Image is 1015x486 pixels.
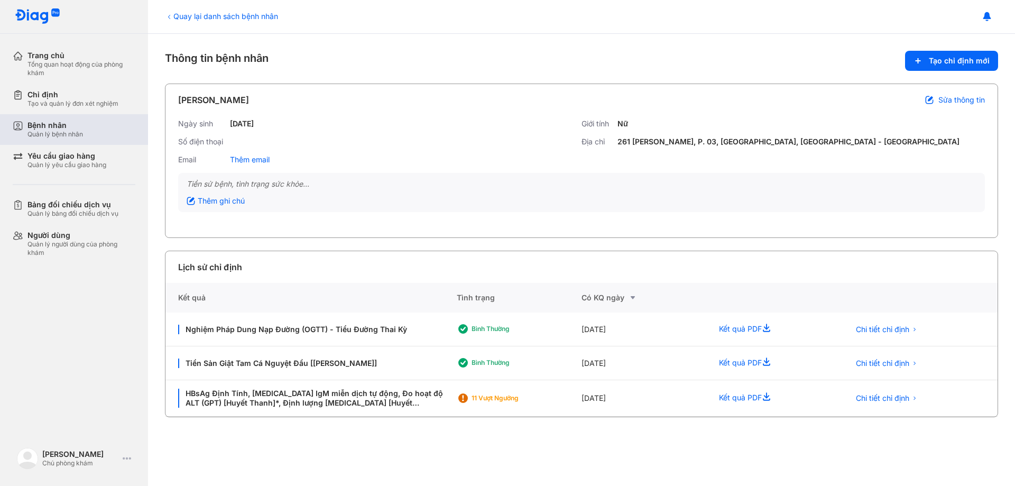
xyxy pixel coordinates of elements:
button: Chi tiết chỉ định [850,355,924,371]
div: [PERSON_NAME] [42,450,118,459]
div: 261 [PERSON_NAME], P. 03, [GEOGRAPHIC_DATA], [GEOGRAPHIC_DATA] - [GEOGRAPHIC_DATA] [617,137,959,146]
div: Nữ [617,119,628,129]
div: Bình thường [472,359,556,367]
div: Nghiệm Pháp Dung Nạp Đường (OGTT) - Tiểu Đường Thai Kỳ [178,325,444,334]
div: Tiền sử bệnh, tình trạng sức khỏe... [187,179,976,189]
div: Thông tin bệnh nhân [165,51,998,71]
div: Địa chỉ [582,137,613,146]
div: Tiền Sản Giật Tam Cá Nguyệt Đầu [[PERSON_NAME]] [178,359,444,368]
span: Tạo chỉ định mới [929,56,990,66]
div: Chủ phòng khám [42,459,118,467]
div: [DATE] [582,380,706,417]
div: Quay lại danh sách bệnh nhân [165,11,278,22]
div: Quản lý người dùng của phòng khám [27,240,135,257]
div: Quản lý yêu cầu giao hàng [27,161,106,169]
button: Tạo chỉ định mới [905,51,998,71]
div: Tình trạng [457,283,582,313]
div: Người dùng [27,231,135,240]
div: Email [178,155,226,164]
div: Bình thường [472,325,556,333]
div: Giới tính [582,119,613,129]
span: Chi tiết chỉ định [856,325,909,334]
img: logo [15,8,60,25]
div: Tạo và quản lý đơn xét nghiệm [27,99,118,108]
span: Chi tiết chỉ định [856,359,909,368]
div: Trang chủ [27,51,135,60]
div: Yêu cầu giao hàng [27,151,106,161]
div: [DATE] [582,313,706,346]
div: Kết quả PDF [706,380,836,417]
button: Chi tiết chỉ định [850,390,924,406]
div: Có KQ ngày [582,291,706,304]
div: Chỉ định [27,90,118,99]
div: [DATE] [582,346,706,380]
div: Tổng quan hoạt động của phòng khám [27,60,135,77]
div: Bệnh nhân [27,121,83,130]
div: Thêm ghi chú [187,196,245,206]
div: [DATE] [230,119,254,129]
span: Sửa thông tin [938,95,985,105]
span: Chi tiết chỉ định [856,393,909,403]
div: HBsAg Định Tính, [MEDICAL_DATA] IgM miễn dịch tự động, Đo hoạt độ ALT (GPT) [Huyết Thanh]*, Định ... [178,389,444,408]
div: Kết quả [165,283,457,313]
img: logo [17,448,38,469]
div: Số điện thoại [178,137,226,146]
div: Bảng đối chiếu dịch vụ [27,200,118,209]
div: Quản lý bệnh nhân [27,130,83,139]
div: Lịch sử chỉ định [178,261,242,273]
div: Kết quả PDF [706,346,836,380]
div: Quản lý bảng đối chiếu dịch vụ [27,209,118,218]
div: Ngày sinh [178,119,226,129]
div: 11 Vượt ngưỡng [472,394,556,402]
div: [PERSON_NAME] [178,94,249,106]
button: Chi tiết chỉ định [850,322,924,337]
div: Thêm email [230,155,270,164]
div: Kết quả PDF [706,313,836,346]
